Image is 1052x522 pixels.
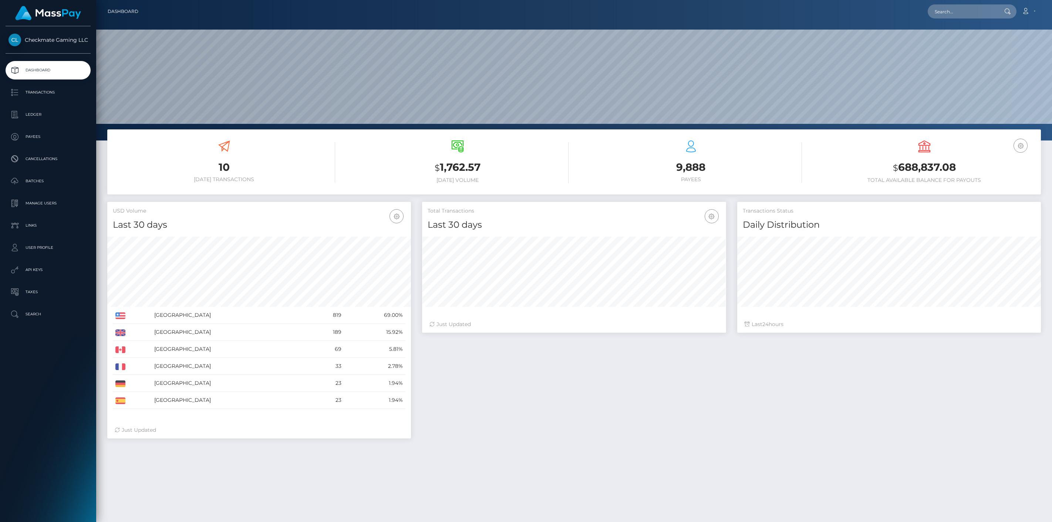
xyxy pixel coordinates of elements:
[893,163,898,173] small: $
[745,321,1034,328] div: Last hours
[309,392,344,409] td: 23
[6,37,91,43] span: Checkmate Gaming LLC
[6,261,91,279] a: API Keys
[115,329,125,336] img: GB.png
[762,321,769,328] span: 24
[428,218,720,231] h4: Last 30 days
[9,242,88,253] p: User Profile
[743,207,1035,215] h5: Transactions Status
[346,160,569,175] h3: 1,762.57
[813,160,1035,175] h3: 688,837.08
[6,283,91,301] a: Taxes
[9,309,88,320] p: Search
[309,358,344,375] td: 33
[115,363,125,370] img: FR.png
[152,375,309,392] td: [GEOGRAPHIC_DATA]
[580,160,802,174] h3: 9,888
[6,216,91,235] a: Links
[309,324,344,341] td: 189
[152,324,309,341] td: [GEOGRAPHIC_DATA]
[113,176,335,183] h6: [DATE] Transactions
[309,341,344,358] td: 69
[6,128,91,146] a: Payees
[152,341,309,358] td: [GEOGRAPHIC_DATA]
[9,131,88,142] p: Payees
[6,172,91,190] a: Batches
[6,305,91,323] a: Search
[346,177,569,183] h6: [DATE] Volume
[115,312,125,319] img: US.png
[429,321,718,328] div: Just Updated
[9,220,88,231] p: Links
[344,358,405,375] td: 2.78%
[580,176,802,183] h6: Payees
[115,397,125,404] img: ES.png
[9,153,88,165] p: Cancellations
[6,61,91,79] a: Dashboard
[113,160,335,174] h3: 10
[344,341,405,358] td: 5.81%
[152,392,309,409] td: [GEOGRAPHIC_DATA]
[108,4,138,19] a: Dashboard
[743,218,1035,231] h4: Daily Distribution
[928,4,997,18] input: Search...
[113,218,405,231] h4: Last 30 days
[428,207,720,215] h5: Total Transactions
[344,307,405,324] td: 69.00%
[344,392,405,409] td: 1.94%
[9,109,88,120] p: Ledger
[152,358,309,375] td: [GEOGRAPHIC_DATA]
[309,375,344,392] td: 23
[6,105,91,124] a: Ledger
[9,34,21,46] img: Checkmate Gaming LLC
[15,6,81,20] img: MassPay Logo
[113,207,405,215] h5: USD Volume
[9,198,88,209] p: Manage Users
[344,375,405,392] td: 1.94%
[9,264,88,275] p: API Keys
[115,346,125,353] img: CA.png
[9,176,88,187] p: Batches
[309,307,344,324] td: 819
[6,238,91,257] a: User Profile
[9,287,88,298] p: Taxes
[9,65,88,76] p: Dashboard
[435,163,440,173] small: $
[344,324,405,341] td: 15.92%
[115,380,125,387] img: DE.png
[6,83,91,102] a: Transactions
[9,87,88,98] p: Transactions
[6,150,91,168] a: Cancellations
[115,426,404,434] div: Just Updated
[6,194,91,213] a: Manage Users
[813,177,1035,183] h6: Total Available Balance for Payouts
[152,307,309,324] td: [GEOGRAPHIC_DATA]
